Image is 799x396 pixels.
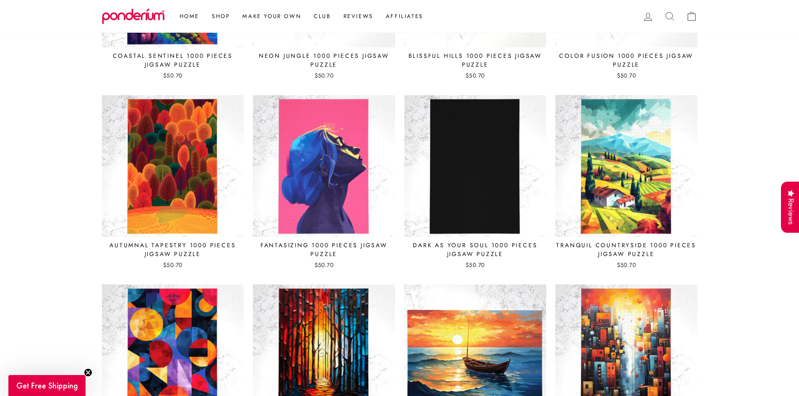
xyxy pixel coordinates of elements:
[404,261,547,269] div: $50.70
[253,52,395,69] div: Neon Jungle 1000 Pieces Jigsaw Puzzle
[404,95,547,272] a: Dark as Your Soul 1000 Pieces Jigsaw Puzzle $50.70
[16,380,78,391] span: Get Free Shipping
[102,71,244,80] div: $50.70
[102,52,244,69] div: Coastal Sentinel 1000 Pieces Jigsaw Puzzle
[173,9,206,24] a: Home
[169,9,429,24] ul: Primary
[102,8,165,24] img: Ponderium
[236,9,307,24] a: Make Your Own
[781,181,799,233] div: Reviews
[555,71,697,80] div: $50.70
[206,9,236,24] a: Shop
[555,52,697,69] div: Color Fusion 1000 Pieces Jigsaw Puzzle
[555,241,697,259] div: Tranquil Countryside 1000 Pieces Jigsaw Puzzle
[404,71,547,80] div: $50.70
[555,95,697,272] a: Tranquil Countryside 1000 Pieces Jigsaw Puzzle $50.70
[404,52,547,69] div: Blissful Hills 1000 Pieces Jigsaw Puzzle
[8,375,86,396] div: Get Free ShippingClose teaser
[253,261,395,269] div: $50.70
[307,9,337,24] a: Club
[84,368,92,377] button: Close teaser
[253,241,395,259] div: Fantasizing 1000 Pieces Jigsaw Puzzle
[102,241,244,259] div: Autumnal Tapestry 1000 Pieces Jigsaw Puzzle
[102,261,244,269] div: $50.70
[404,241,547,259] div: Dark as Your Soul 1000 Pieces Jigsaw Puzzle
[102,95,244,272] a: Autumnal Tapestry 1000 Pieces Jigsaw Puzzle $50.70
[253,95,395,272] a: Fantasizing 1000 Pieces Jigsaw Puzzle $50.70
[555,261,697,269] div: $50.70
[253,71,395,80] div: $50.70
[380,9,429,24] a: Affiliates
[337,9,380,24] a: Reviews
